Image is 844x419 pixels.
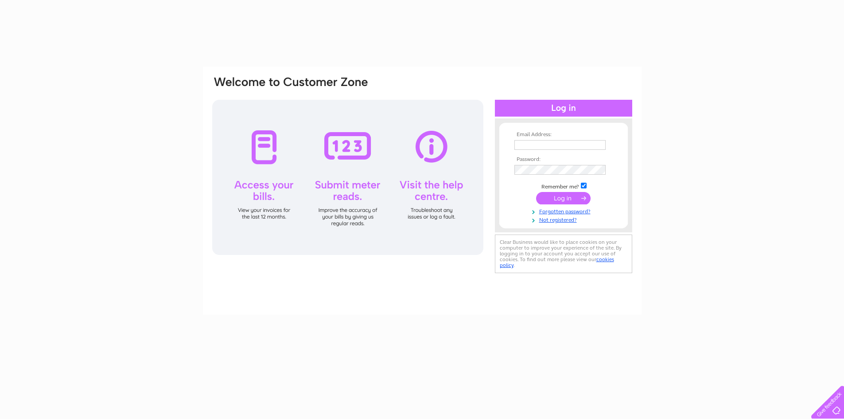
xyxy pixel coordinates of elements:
[512,181,615,190] td: Remember me?
[495,235,632,273] div: Clear Business would like to place cookies on your computer to improve your experience of the sit...
[512,132,615,138] th: Email Address:
[512,157,615,163] th: Password:
[514,207,615,215] a: Forgotten password?
[514,215,615,223] a: Not registered?
[536,192,591,204] input: Submit
[500,256,614,268] a: cookies policy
